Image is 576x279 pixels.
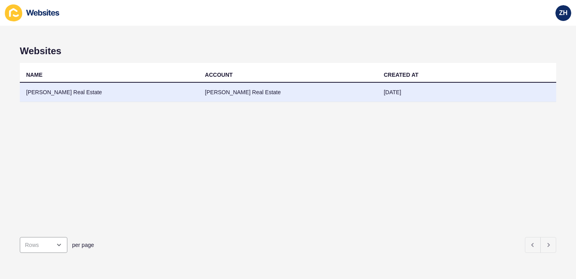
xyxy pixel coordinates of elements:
div: CREATED AT [384,71,419,79]
h1: Websites [20,46,556,57]
td: [PERSON_NAME] Real Estate [20,83,198,102]
td: [PERSON_NAME] Real Estate [198,83,377,102]
div: ACCOUNT [205,71,233,79]
div: open menu [20,237,67,253]
div: NAME [26,71,42,79]
span: ZH [559,9,567,17]
span: per page [72,241,94,249]
td: [DATE] [378,83,556,102]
